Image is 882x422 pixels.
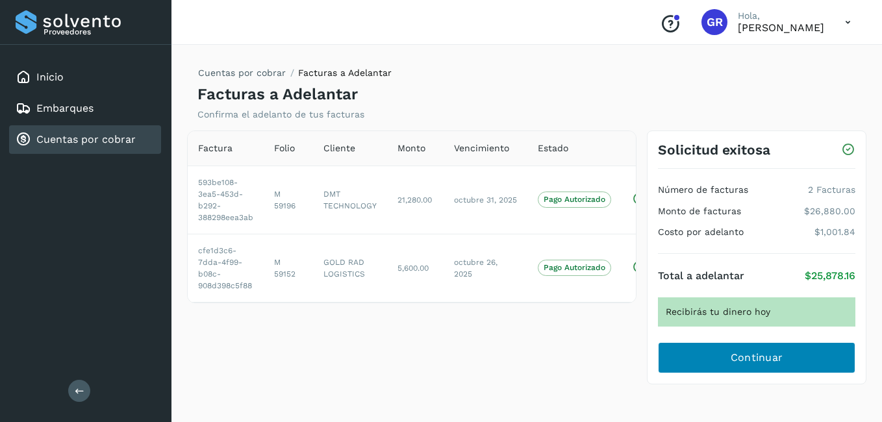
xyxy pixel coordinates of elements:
[454,258,498,279] span: octubre 26, 2025
[397,195,432,205] span: 21,280.00
[9,94,161,123] div: Embarques
[454,195,517,205] span: octubre 31, 2025
[9,125,161,154] div: Cuentas por cobrar
[188,234,264,302] td: cfe1d3c6-7dda-4f99-b08c-908d398c5f88
[805,269,855,282] p: $25,878.16
[658,297,855,327] div: Recibirás tu dinero hoy
[658,206,741,217] h4: Monto de facturas
[814,227,855,238] p: $1,001.84
[198,68,286,78] a: Cuentas por cobrar
[298,68,392,78] span: Facturas a Adelantar
[658,142,770,158] h3: Solicitud exitosa
[544,195,605,204] p: Pago Autorizado
[36,133,136,145] a: Cuentas por cobrar
[188,166,264,234] td: 593be108-3ea5-453d-b292-388298eea3ab
[197,85,358,104] h4: Facturas a Adelantar
[808,184,855,195] p: 2 Facturas
[9,63,161,92] div: Inicio
[313,234,387,302] td: GOLD RAD LOGISTICS
[658,184,748,195] h4: Número de facturas
[397,264,429,273] span: 5,600.00
[264,166,313,234] td: M 59196
[454,142,509,155] span: Vencimiento
[264,234,313,302] td: M 59152
[197,66,392,85] nav: breadcrumb
[274,142,295,155] span: Folio
[313,166,387,234] td: DMT TECHNOLOGY
[198,142,233,155] span: Factura
[658,269,744,282] h4: Total a adelantar
[538,142,568,155] span: Estado
[44,27,156,36] p: Proveedores
[804,206,855,217] p: $26,880.00
[658,227,744,238] h4: Costo por adelanto
[658,342,855,373] button: Continuar
[36,102,94,114] a: Embarques
[738,21,824,34] p: GILBERTO RODRIGUEZ ARANDA
[731,351,783,365] span: Continuar
[738,10,824,21] p: Hola,
[397,142,425,155] span: Monto
[323,142,355,155] span: Cliente
[197,109,364,120] p: Confirma el adelanto de tus facturas
[36,71,64,83] a: Inicio
[544,263,605,272] p: Pago Autorizado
